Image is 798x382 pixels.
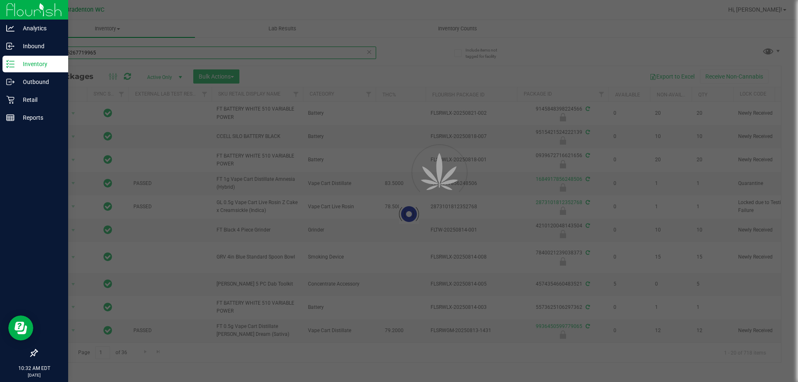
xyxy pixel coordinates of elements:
[6,113,15,122] inline-svg: Reports
[6,78,15,86] inline-svg: Outbound
[15,23,64,33] p: Analytics
[4,365,64,372] p: 10:32 AM EDT
[6,96,15,104] inline-svg: Retail
[15,95,64,105] p: Retail
[15,77,64,87] p: Outbound
[6,42,15,50] inline-svg: Inbound
[8,315,33,340] iframe: Resource center
[4,372,64,378] p: [DATE]
[6,24,15,32] inline-svg: Analytics
[15,113,64,123] p: Reports
[15,59,64,69] p: Inventory
[15,41,64,51] p: Inbound
[6,60,15,68] inline-svg: Inventory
